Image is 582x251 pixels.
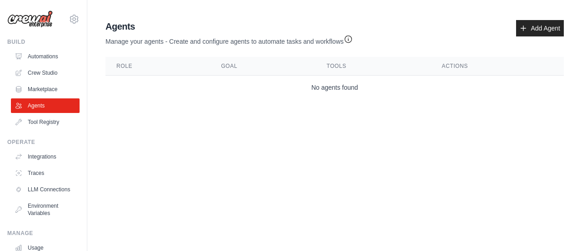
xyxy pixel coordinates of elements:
div: Operate [7,138,80,146]
a: Crew Studio [11,66,80,80]
td: No agents found [105,76,564,100]
a: Agents [11,98,80,113]
th: Tools [316,57,431,76]
a: LLM Connections [11,182,80,197]
a: Tool Registry [11,115,80,129]
img: Logo [7,10,53,28]
th: Role [105,57,210,76]
a: Traces [11,166,80,180]
th: Actions [431,57,564,76]
a: Marketplace [11,82,80,97]
a: Automations [11,49,80,64]
h2: Agents [105,20,353,33]
p: Manage your agents - Create and configure agents to automate tasks and workflows [105,33,353,46]
div: Build [7,38,80,46]
a: Integrations [11,149,80,164]
a: Add Agent [516,20,564,36]
th: Goal [210,57,316,76]
a: Environment Variables [11,199,80,220]
div: Manage [7,230,80,237]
